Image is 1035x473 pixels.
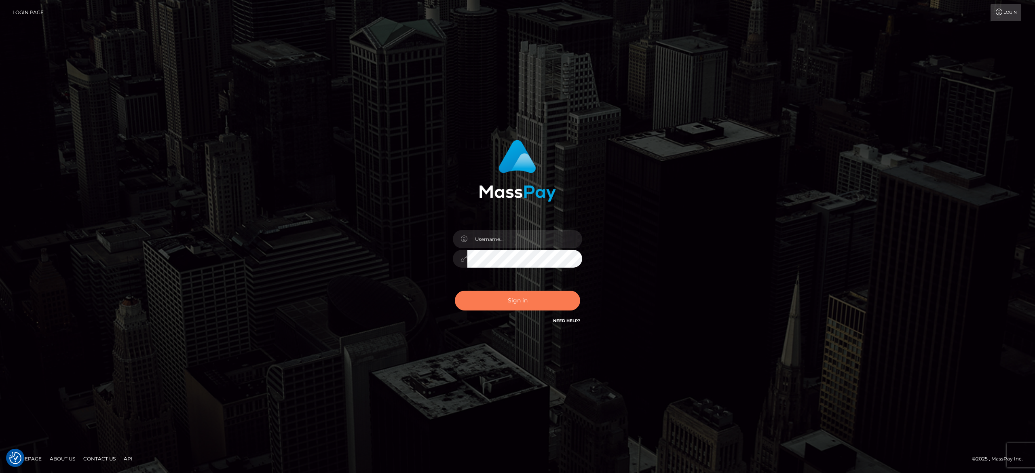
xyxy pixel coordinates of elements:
a: API [120,452,136,465]
a: Contact Us [80,452,119,465]
div: © 2025 , MassPay Inc. [972,454,1029,463]
a: Login [991,4,1021,21]
a: Homepage [9,452,45,465]
img: Revisit consent button [9,452,21,464]
input: Username... [467,230,582,248]
a: About Us [46,452,78,465]
a: Need Help? [553,318,580,323]
img: MassPay Login [479,140,556,202]
button: Consent Preferences [9,452,21,464]
button: Sign in [455,291,580,310]
a: Login Page [13,4,44,21]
